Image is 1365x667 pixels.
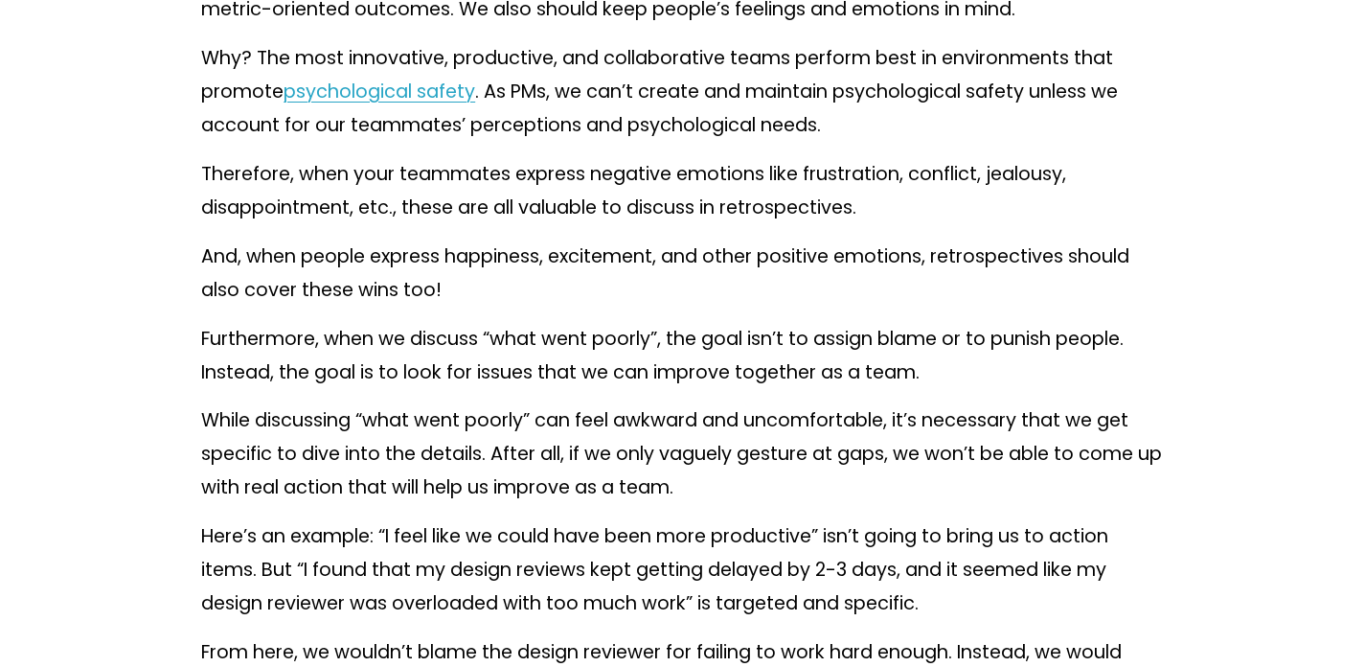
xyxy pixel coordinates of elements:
[201,404,1164,505] p: While discussing “what went poorly” can feel awkward and uncomfortable, it’s necessary that we ge...
[201,323,1164,390] p: Furthermore, when we discuss “what went poorly”, the goal isn’t to assign blame or to punish peop...
[201,241,1164,308] p: And, when people express happiness, excitement, and other positive emotions, retrospectives shoul...
[201,158,1164,225] p: Therefore, when your teammates express negative emotions like frustration, conflict, jealousy, di...
[201,520,1164,621] p: Here’s an example: “I feel like we could have been more productive” isn’t going to bring us to ac...
[284,79,475,104] a: psychological safety
[201,42,1164,143] p: Why? The most innovative, productive, and collaborative teams perform best in environments that p...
